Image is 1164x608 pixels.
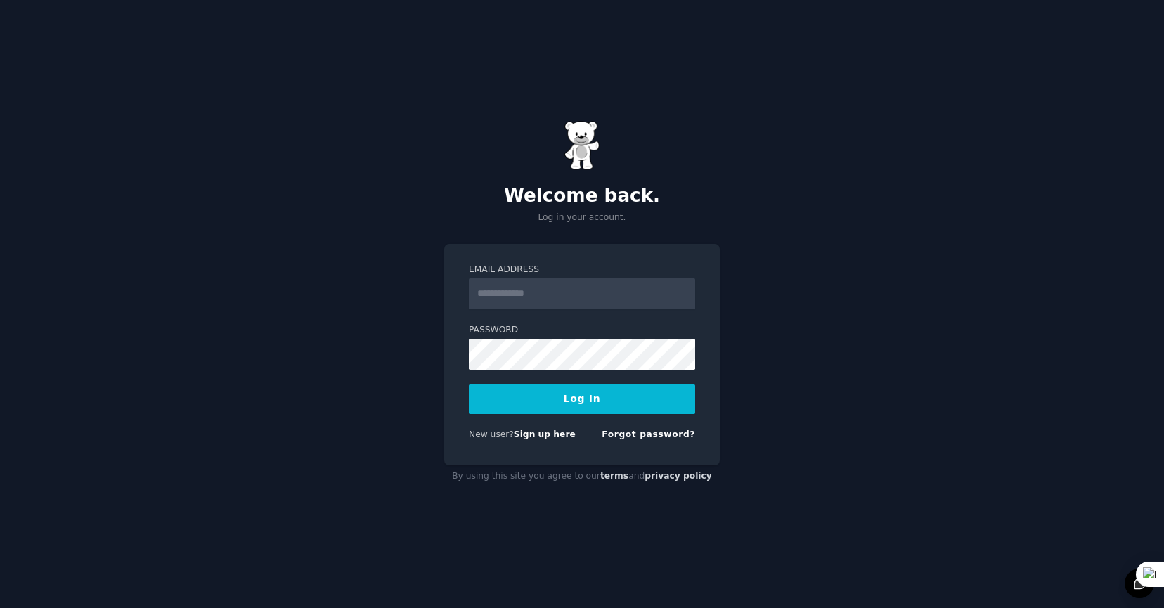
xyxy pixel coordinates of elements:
[564,121,600,170] img: Gummy Bear
[514,429,576,439] a: Sign up here
[444,212,720,224] p: Log in your account.
[602,429,695,439] a: Forgot password?
[469,324,695,337] label: Password
[444,185,720,207] h2: Welcome back.
[469,429,514,439] span: New user?
[645,471,712,481] a: privacy policy
[469,384,695,414] button: Log In
[469,264,695,276] label: Email Address
[444,465,720,488] div: By using this site you agree to our and
[600,471,628,481] a: terms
